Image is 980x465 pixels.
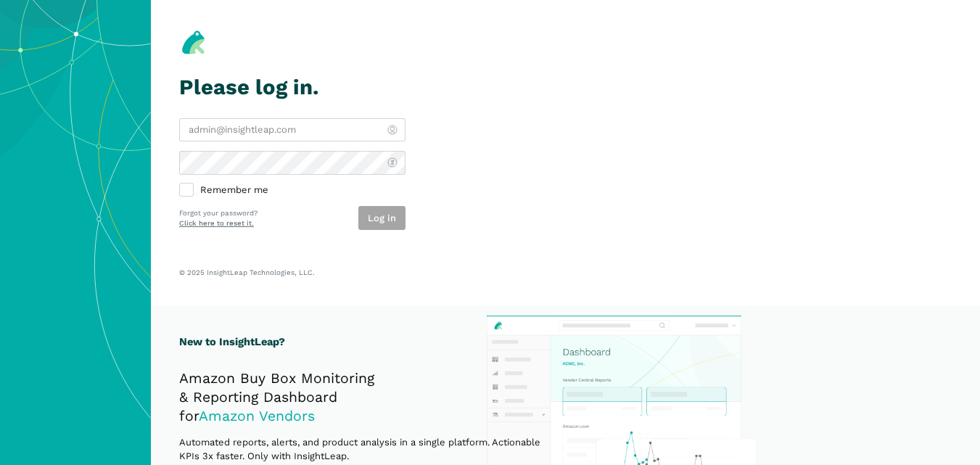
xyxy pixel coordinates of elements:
p: © 2025 InsightLeap Technologies, LLC. [179,268,952,277]
p: Forgot your password? [179,208,258,219]
h1: New to InsightLeap? [179,334,556,350]
label: Remember me [179,184,405,197]
a: Click here to reset it. [179,219,254,227]
p: Automated reports, alerts, and product analysis in a single platform. Actionable KPIs 3x faster. ... [179,435,556,464]
h2: Amazon Buy Box Monitoring & Reporting Dashboard for [179,369,556,426]
input: admin@insightleap.com [179,118,405,142]
h1: Please log in. [179,75,405,99]
span: Amazon Vendors [199,408,315,424]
